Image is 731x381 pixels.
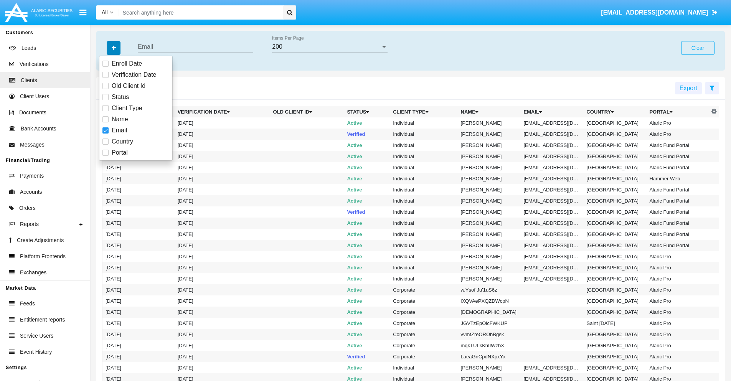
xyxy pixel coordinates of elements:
span: Status [112,92,129,102]
td: [PERSON_NAME] [458,140,521,151]
td: [EMAIL_ADDRESS][DOMAIN_NAME] [521,262,584,273]
td: [DATE] [102,262,175,273]
td: Verified [344,351,390,362]
span: Exchanges [20,269,46,277]
td: [DATE] [175,329,270,340]
td: Corporate [390,329,457,340]
td: [EMAIL_ADDRESS][DOMAIN_NAME] [521,362,584,373]
td: [DATE] [175,240,270,251]
th: Old Client Id [270,106,344,118]
span: Email [112,126,127,135]
td: [PERSON_NAME] [458,162,521,173]
td: Alaric Fund Portal [646,229,709,240]
td: [GEOGRAPHIC_DATA] [583,129,646,140]
td: Alaric Pro [646,117,709,129]
td: Individual [390,229,457,240]
td: [DATE] [102,206,175,218]
td: [DATE] [175,129,270,140]
td: [DATE] [102,307,175,318]
td: [GEOGRAPHIC_DATA] [583,295,646,307]
span: Old Client Id [112,81,145,91]
td: [DATE] [175,206,270,218]
td: [GEOGRAPHIC_DATA] [583,251,646,262]
span: Export [680,85,697,91]
td: [DATE] [175,218,270,229]
td: [DATE] [102,184,175,195]
td: Active [344,140,390,151]
td: [DATE] [175,362,270,373]
td: Individual [390,184,457,195]
td: Active [344,329,390,340]
td: [GEOGRAPHIC_DATA] [583,307,646,318]
td: [EMAIL_ADDRESS][DOMAIN_NAME] [521,273,584,284]
td: [GEOGRAPHIC_DATA] [583,240,646,251]
td: [PERSON_NAME] [458,229,521,240]
td: Alaric Fund Portal [646,184,709,195]
span: Platform Frontends [20,252,66,261]
td: [PERSON_NAME] [458,129,521,140]
td: Corporate [390,318,457,329]
span: Name [112,115,128,124]
a: All [96,8,119,16]
td: Individual [390,195,457,206]
img: Logo image [4,1,74,24]
td: Alaric Pro [646,251,709,262]
th: Verification date [175,106,270,118]
td: Active [344,251,390,262]
td: Individual [390,151,457,162]
td: [DATE] [102,351,175,362]
td: [DATE] [102,362,175,373]
td: LaeaGnCpdNXpxYx [458,351,521,362]
td: Corporate [390,284,457,295]
td: Active [344,173,390,184]
span: Create Adjustments [17,236,64,244]
td: [GEOGRAPHIC_DATA] [583,218,646,229]
td: [EMAIL_ADDRESS][DOMAIN_NAME] [521,173,584,184]
td: [EMAIL_ADDRESS][DOMAIN_NAME] [521,195,584,206]
td: [DATE] [175,284,270,295]
td: Alaric Pro [646,329,709,340]
th: Client Type [390,106,457,118]
td: [DATE] [175,340,270,351]
td: [GEOGRAPHIC_DATA] [583,351,646,362]
td: [DATE] [175,307,270,318]
td: Individual [390,218,457,229]
th: Country [583,106,646,118]
th: Email [521,106,584,118]
td: [DATE] [102,173,175,184]
td: Individual [390,162,457,173]
td: Alaric Fund Portal [646,162,709,173]
td: [DATE] [175,229,270,240]
td: Active [344,295,390,307]
td: Alaric Pro [646,262,709,273]
td: [DATE] [102,284,175,295]
td: [GEOGRAPHIC_DATA] [583,273,646,284]
td: [GEOGRAPHIC_DATA] [583,262,646,273]
td: Individual [390,262,457,273]
td: Active [344,229,390,240]
td: [GEOGRAPHIC_DATA] [583,329,646,340]
td: Active [344,262,390,273]
td: [EMAIL_ADDRESS][DOMAIN_NAME] [521,140,584,151]
td: [GEOGRAPHIC_DATA] [583,362,646,373]
td: Hammer Web [646,173,709,184]
td: [PERSON_NAME] [458,218,521,229]
span: Feeds [20,300,35,308]
td: [EMAIL_ADDRESS][DOMAIN_NAME] [521,117,584,129]
td: [EMAIL_ADDRESS][DOMAIN_NAME] [521,206,584,218]
span: Event History [20,348,52,356]
td: [EMAIL_ADDRESS][DOMAIN_NAME] [521,184,584,195]
td: [GEOGRAPHIC_DATA] [583,151,646,162]
td: Alaric Fund Portal [646,218,709,229]
td: [DATE] [175,140,270,151]
td: [GEOGRAPHIC_DATA] [583,229,646,240]
td: Alaric Fund Portal [646,195,709,206]
button: Export [675,82,702,94]
td: [PERSON_NAME] [458,151,521,162]
span: Entitlement reports [20,316,65,324]
td: Individual [390,273,457,284]
td: mqkTULkKhIIWzbX [458,340,521,351]
td: [DATE] [102,273,175,284]
td: [DATE] [102,251,175,262]
td: Alaric Fund Portal [646,140,709,151]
